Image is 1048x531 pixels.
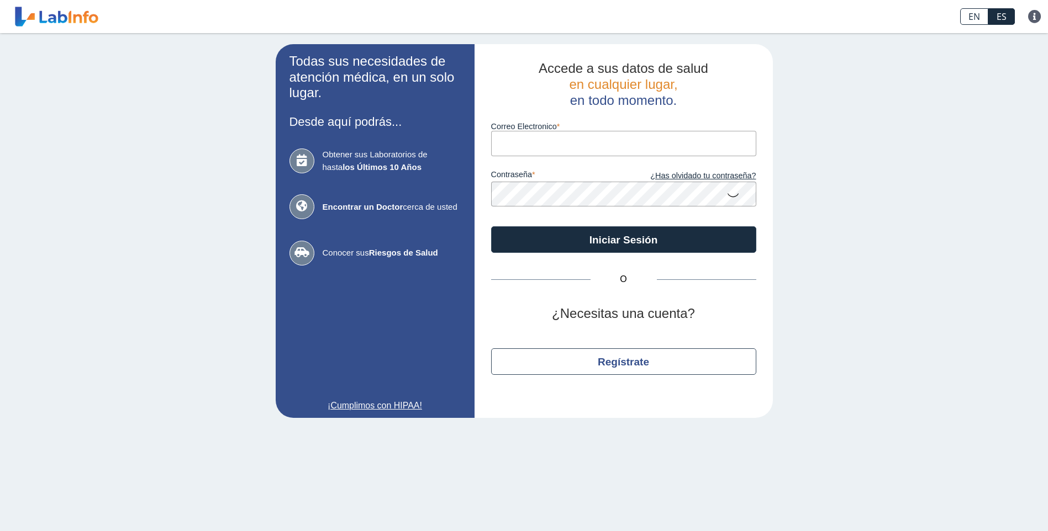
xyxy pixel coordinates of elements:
b: Encontrar un Doctor [323,202,403,211]
h2: ¿Necesitas una cuenta? [491,306,756,322]
label: contraseña [491,170,624,182]
b: Riesgos de Salud [369,248,438,257]
b: los Últimos 10 Años [343,162,422,172]
button: Iniciar Sesión [491,226,756,253]
a: ¿Has olvidado tu contraseña? [624,170,756,182]
span: Conocer sus [323,247,461,259]
button: Regístrate [491,348,756,375]
label: Correo Electronico [491,122,756,131]
span: en todo momento. [570,93,677,108]
a: ES [988,8,1015,25]
span: O [591,273,657,286]
span: Accede a sus datos de salud [539,61,708,76]
span: Obtener sus Laboratorios de hasta [323,148,461,173]
a: ¡Cumplimos con HIPAA! [289,399,461,412]
h2: Todas sus necesidades de atención médica, en un solo lugar. [289,54,461,101]
h3: Desde aquí podrás... [289,115,461,129]
iframe: Help widget launcher [950,488,1036,519]
span: en cualquier lugar, [569,77,677,92]
a: EN [960,8,988,25]
span: cerca de usted [323,201,461,214]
